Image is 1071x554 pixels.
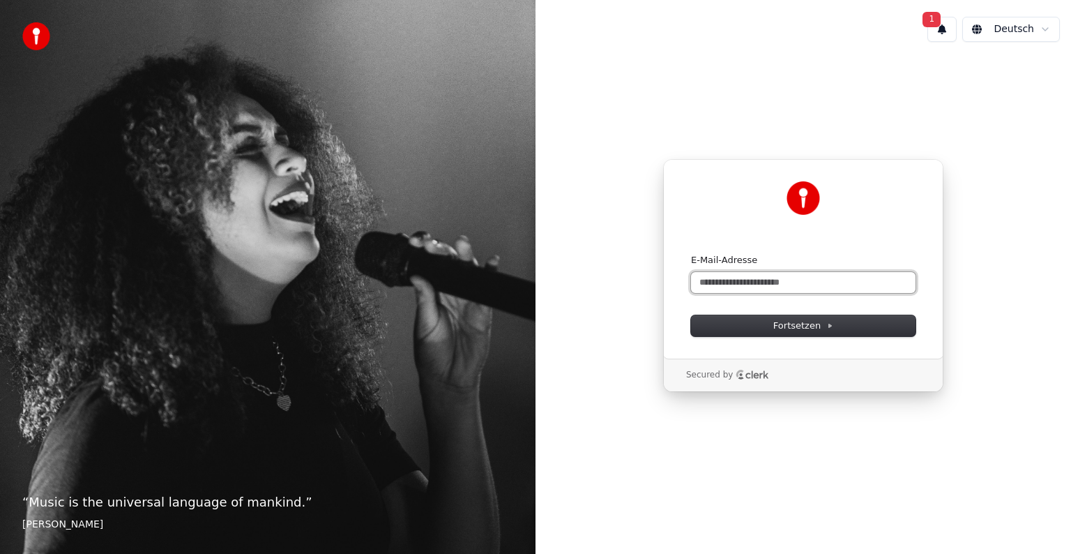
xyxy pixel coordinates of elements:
footer: [PERSON_NAME] [22,518,513,532]
label: E-Mail-Adresse [691,254,757,267]
img: youka [22,22,50,50]
span: 1 [922,12,941,27]
button: 1 [927,17,957,42]
a: Clerk logo [736,370,769,380]
span: Fortsetzen [773,320,833,332]
p: “ Music is the universal language of mankind. ” [22,493,513,512]
p: Secured by [686,370,733,381]
button: Fortsetzen [691,315,916,336]
img: Youka [787,181,820,215]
